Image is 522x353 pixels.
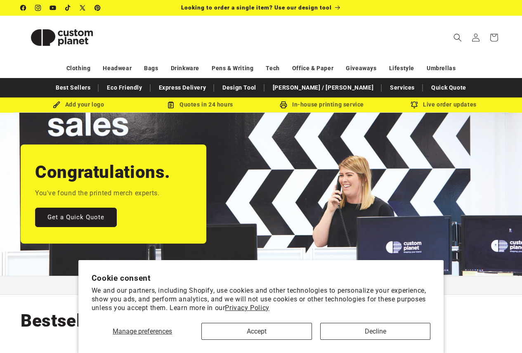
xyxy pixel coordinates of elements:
p: We and our partners, including Shopify, use cookies and other technologies to personalize your ex... [92,287,431,312]
a: Eco Friendly [103,81,146,95]
p: You've found the printed merch experts. [35,187,159,199]
img: Brush Icon [53,101,60,109]
a: Express Delivery [155,81,210,95]
a: Clothing [66,61,91,76]
a: Design Tool [218,81,260,95]
summary: Search [449,28,467,47]
h2: Cookie consent [92,273,431,283]
a: Services [386,81,419,95]
span: Looking to order a single item? Use our design tool [181,4,332,11]
a: Lifestyle [389,61,414,76]
a: Custom Planet [18,16,106,59]
button: Decline [320,323,430,340]
a: Tech [266,61,279,76]
a: Drinkware [171,61,199,76]
img: Order Updates Icon [167,101,175,109]
a: Office & Paper [292,61,333,76]
div: Quotes in 24 hours [139,100,261,110]
img: In-house printing [280,101,287,109]
button: Manage preferences [92,323,194,340]
h2: Congratulations. [35,161,170,183]
a: Umbrellas [427,61,456,76]
a: Pens & Writing [212,61,253,76]
a: Get a Quick Quote [35,208,117,227]
img: Order updates [411,101,418,109]
div: In-house printing service [261,100,383,110]
a: Privacy Policy [225,304,269,312]
span: Manage preferences [113,327,172,335]
h2: Bestselling Printed Merch. [21,310,238,332]
a: [PERSON_NAME] / [PERSON_NAME] [269,81,378,95]
div: Live order updates [383,100,505,110]
a: Bags [144,61,158,76]
a: Giveaways [346,61,376,76]
div: Add your logo [18,100,139,110]
a: Quick Quote [427,81,470,95]
a: Best Sellers [52,81,94,95]
a: Headwear [103,61,132,76]
button: Accept [201,323,312,340]
img: Custom Planet [21,19,103,56]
